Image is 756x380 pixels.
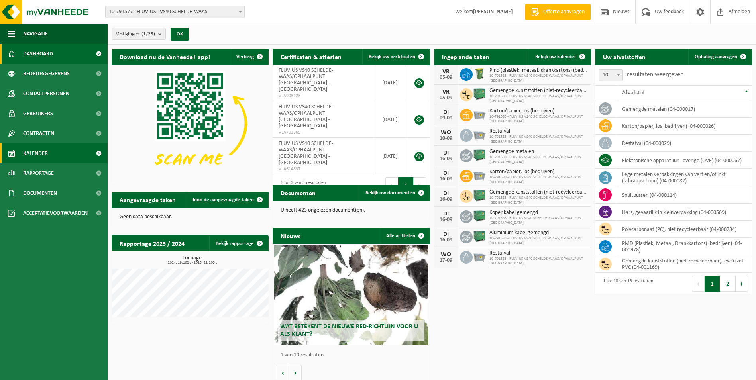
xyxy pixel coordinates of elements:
td: [DATE] [376,101,406,138]
div: 16-09 [438,197,454,202]
button: 1 [398,177,414,193]
span: VLA703365 [279,129,370,136]
img: PB-HB-1400-HPE-GN-01 [473,87,486,101]
div: WO [438,129,454,136]
td: karton/papier, los (bedrijven) (04-000026) [616,118,752,135]
span: Contactpersonen [23,84,69,104]
span: FLUVIUS VS40 SCHELDE-WAAS/OPHAALPUNT [GEOGRAPHIC_DATA] - [GEOGRAPHIC_DATA] [279,67,333,92]
img: PB-HB-1400-HPE-GN-01 [473,189,486,202]
div: DI [438,109,454,116]
button: Next [414,177,426,193]
span: Offerte aanvragen [541,8,587,16]
a: Bekijk uw documenten [359,185,429,201]
span: Rapportage [23,163,54,183]
div: VR [438,69,454,75]
td: elektronische apparatuur - overige (OVE) (04-000067) [616,152,752,169]
p: U heeft 423 ongelezen document(en). [281,208,422,213]
label: resultaten weergeven [627,71,683,78]
span: 10-791583 - FLUVIUS VS40 SCHELDE-WAAS/OPHAALPUNT [GEOGRAPHIC_DATA] [489,175,587,185]
span: Koper kabel gemengd [489,210,587,216]
td: lege metalen verpakkingen van verf en/of inkt (schraapschoon) (04-000082) [616,169,752,186]
div: 05-09 [438,75,454,80]
h2: Rapportage 2025 / 2024 [112,235,192,251]
span: Aluminium kabel gemengd [489,230,587,236]
img: PB-HB-1400-HPE-GN-01 [473,229,486,243]
span: 10-791583 - FLUVIUS VS40 SCHELDE-WAAS/OPHAALPUNT [GEOGRAPHIC_DATA] [489,74,587,83]
span: 10-791577 - FLUVIUS - VS40 SCHELDE-WAAS [106,6,244,18]
span: Karton/papier, los (bedrijven) [489,108,587,114]
div: VR [438,89,454,95]
span: Bekijk uw certificaten [369,54,415,59]
count: (1/25) [141,31,155,37]
a: Ophaling aanvragen [688,49,751,65]
span: Dashboard [23,44,53,64]
h2: Documenten [273,185,324,200]
img: PB-HB-1400-HPE-GN-01 [473,209,486,223]
div: DI [438,211,454,217]
strong: [PERSON_NAME] [473,9,513,15]
a: Bekijk rapportage [209,235,268,251]
h2: Aangevraagde taken [112,192,184,207]
span: Restafval [489,250,587,257]
span: Navigatie [23,24,48,44]
h2: Ingeplande taken [434,49,497,64]
div: DI [438,231,454,237]
h2: Download nu de Vanheede+ app! [112,49,218,64]
button: Previous [385,177,398,193]
span: 10-791583 - FLUVIUS VS40 SCHELDE-WAAS/OPHAALPUNT [GEOGRAPHIC_DATA] [489,135,587,144]
div: 1 tot 10 van 13 resultaten [599,275,653,292]
h2: Nieuws [273,228,308,243]
span: Bekijk uw documenten [365,190,415,196]
button: Vestigingen(1/25) [112,28,166,40]
button: 2 [720,276,736,292]
td: PMD (Plastiek, Metaal, Drankkartons) (bedrijven) (04-000978) [616,238,752,255]
a: Alle artikelen [380,228,429,244]
span: VLA614837 [279,166,370,172]
div: 09-09 [438,116,454,121]
span: Acceptatievoorwaarden [23,203,88,223]
span: 10-791583 - FLUVIUS VS40 SCHELDE-WAAS/OPHAALPUNT [GEOGRAPHIC_DATA] [489,94,587,104]
div: DI [438,150,454,156]
span: Toon de aangevraagde taken [192,197,254,202]
span: VLA903123 [279,93,370,99]
td: hars, gevaarlijk in kleinverpakking (04-000569) [616,204,752,221]
h2: Certificaten & attesten [273,49,350,64]
button: Next [736,276,748,292]
span: 10 [599,70,622,81]
span: 10-791583 - FLUVIUS VS40 SCHELDE-WAAS/OPHAALPUNT [GEOGRAPHIC_DATA] [489,114,587,124]
div: 05-09 [438,95,454,101]
span: Verberg [236,54,254,59]
td: polycarbonaat (PC), niet recycleerbaar (04-000784) [616,221,752,238]
img: Download de VHEPlus App [112,65,269,182]
img: WB-2500-GAL-GY-01 [473,128,486,141]
span: Vestigingen [116,28,155,40]
div: 16-09 [438,156,454,162]
div: 10-09 [438,136,454,141]
div: 16-09 [438,176,454,182]
td: restafval (04-000029) [616,135,752,152]
div: 17-09 [438,258,454,263]
div: DI [438,170,454,176]
span: 10-791583 - FLUVIUS VS40 SCHELDE-WAAS/OPHAALPUNT [GEOGRAPHIC_DATA] [489,257,587,266]
img: WB-2500-GAL-GY-01 [473,250,486,263]
button: 1 [705,276,720,292]
div: DI [438,190,454,197]
span: Gemengde kunststoffen (niet-recycleerbaar), exclusief pvc [489,88,587,94]
span: 10 [599,69,623,81]
p: 1 van 10 resultaten [281,353,426,358]
img: WB-0240-HPE-GN-50 [473,67,486,80]
span: 10-791583 - FLUVIUS VS40 SCHELDE-WAAS/OPHAALPUNT [GEOGRAPHIC_DATA] [489,236,587,246]
span: Kalender [23,143,48,163]
span: Bedrijfsgegevens [23,64,70,84]
h3: Tonnage [116,255,269,265]
a: Offerte aanvragen [525,4,591,20]
button: OK [171,28,189,41]
span: FLUVIUS VS40 SCHELDE-WAAS/OPHAALPUNT [GEOGRAPHIC_DATA] - [GEOGRAPHIC_DATA] [279,104,333,129]
h2: Uw afvalstoffen [595,49,654,64]
span: 10-791577 - FLUVIUS - VS40 SCHELDE-WAAS [105,6,245,18]
span: Ophaling aanvragen [695,54,737,59]
img: PB-HB-1400-HPE-GN-01 [473,148,486,162]
p: Geen data beschikbaar. [120,214,261,220]
div: WO [438,251,454,258]
span: Afvalstof [622,90,645,96]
